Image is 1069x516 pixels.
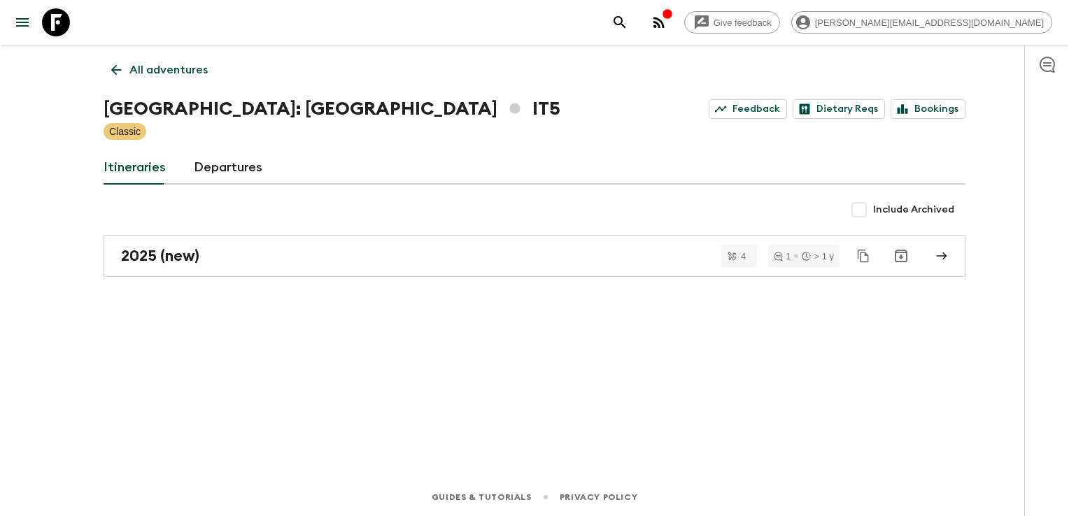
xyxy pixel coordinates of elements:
div: [PERSON_NAME][EMAIL_ADDRESS][DOMAIN_NAME] [791,11,1052,34]
a: Bookings [891,99,965,119]
a: Dietary Reqs [793,99,885,119]
span: Include Archived [873,203,954,217]
div: > 1 y [802,252,834,261]
button: Archive [887,242,915,270]
h2: 2025 (new) [121,247,199,265]
span: 4 [732,252,754,261]
p: All adventures [129,62,208,78]
p: Classic [109,124,141,138]
a: Feedback [709,99,787,119]
button: menu [8,8,36,36]
a: Guides & Tutorials [432,489,532,505]
a: 2025 (new) [104,235,965,277]
button: search adventures [606,8,634,36]
a: Itineraries [104,151,166,185]
a: Departures [194,151,262,185]
a: Give feedback [684,11,780,34]
button: Duplicate [851,243,876,268]
span: [PERSON_NAME][EMAIL_ADDRESS][DOMAIN_NAME] [807,17,1052,28]
a: All adventures [104,56,215,84]
span: Give feedback [706,17,779,28]
div: 1 [774,252,791,261]
h1: [GEOGRAPHIC_DATA]: [GEOGRAPHIC_DATA] IT5 [104,95,560,123]
a: Privacy Policy [560,489,637,505]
